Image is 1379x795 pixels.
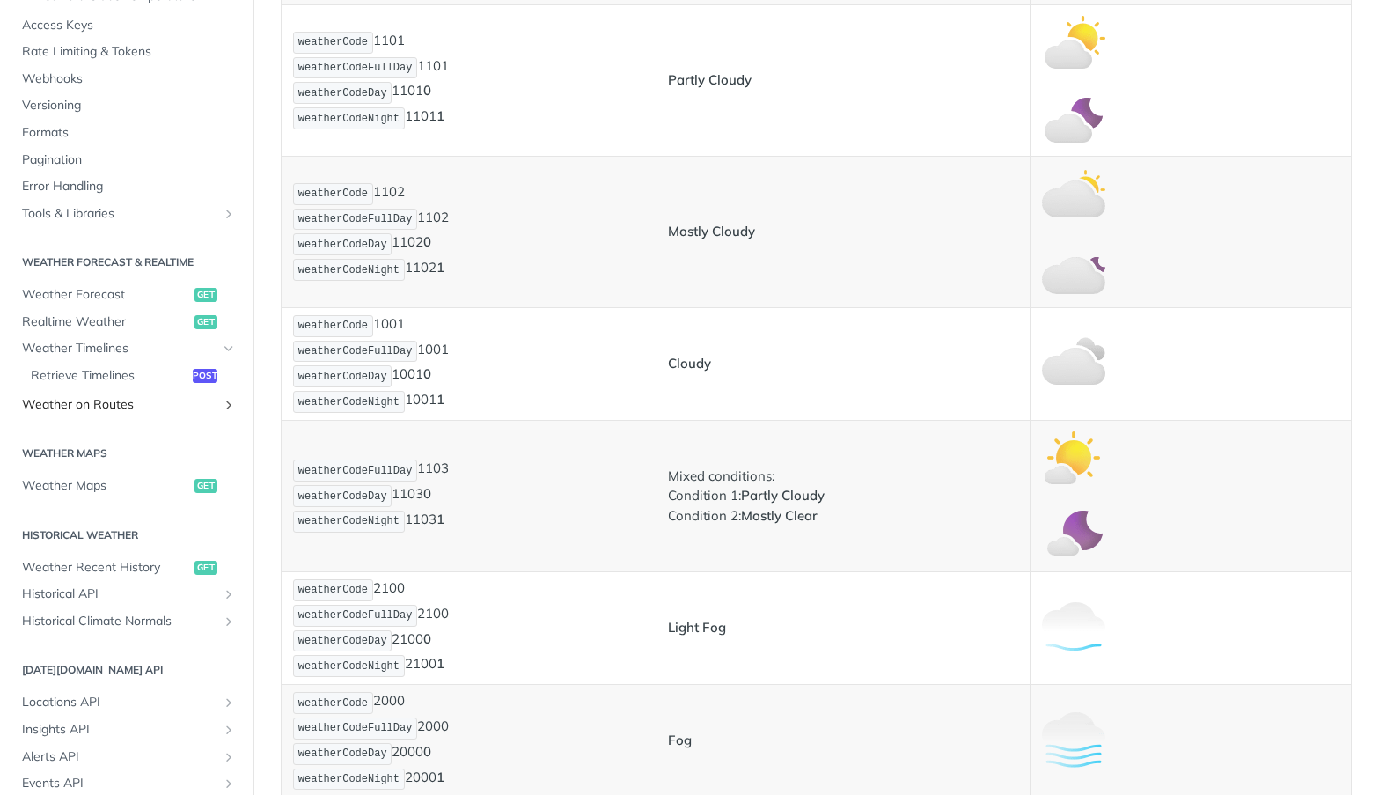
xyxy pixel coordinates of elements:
span: weatherCodeDay [298,490,387,503]
a: Rate Limiting & Tokens [13,39,240,65]
img: mostly_cloudy_day [1042,162,1105,225]
span: Expand image [1042,354,1105,371]
span: get [194,288,217,302]
p: 1001 1001 1001 1001 [293,313,644,415]
span: weatherCodeDay [298,635,387,647]
p: Mixed conditions: Condition 1: Condition 2: [668,467,1019,526]
a: Realtime Weatherget [13,309,240,335]
span: Historical Climate Normals [22,613,217,630]
a: Versioning [13,92,240,119]
strong: 0 [423,630,431,647]
h2: Weather Maps [13,445,240,461]
span: Expand image [1042,109,1105,126]
strong: Partly Cloudy [741,487,825,504]
strong: Partly Cloudy [668,71,752,88]
a: Formats [13,120,240,146]
span: Retrieve Timelines [31,367,188,385]
button: Hide subpages for Weather Timelines [222,342,236,356]
a: Weather Mapsget [13,473,240,499]
strong: 1 [436,769,444,785]
span: Expand image [1042,33,1105,49]
span: weatherCode [298,188,368,200]
a: Alerts APIShow subpages for Alerts API [13,744,240,770]
span: weatherCodeFullDay [298,609,413,622]
span: weatherCodeDay [298,87,387,99]
span: Weather Forecast [22,286,190,304]
span: weatherCodeFullDay [298,62,413,74]
p: 2100 2100 2100 2100 [293,578,644,679]
span: weatherCodeNight [298,113,400,125]
img: partly_cloudy_night [1042,87,1105,151]
span: weatherCodeFullDay [298,345,413,357]
span: weatherCodeFullDay [298,465,413,477]
span: Access Keys [22,17,236,34]
span: Alerts API [22,748,217,766]
span: Expand image [1042,184,1105,201]
strong: 1 [436,260,444,276]
a: Weather TimelinesHide subpages for Weather Timelines [13,335,240,362]
strong: Mostly Cloudy [668,223,755,239]
a: Webhooks [13,66,240,92]
span: Historical API [22,585,217,603]
a: Historical APIShow subpages for Historical API [13,581,240,607]
span: Tools & Libraries [22,205,217,223]
a: Weather Forecastget [13,282,240,308]
span: weatherCodeFullDay [298,213,413,225]
span: Realtime Weather [22,313,190,331]
span: Weather Timelines [22,340,217,357]
span: Error Handling [22,178,236,195]
img: fog [1042,710,1105,773]
span: get [194,315,217,329]
p: 1101 1101 1101 1101 [293,30,644,131]
img: light_fog [1042,597,1105,660]
span: weatherCode [298,584,368,596]
strong: 1 [436,511,444,527]
span: weatherCodeNight [298,773,400,785]
strong: Cloudy [668,355,711,372]
span: Weather Maps [22,477,190,495]
span: get [194,561,217,575]
span: Expand image [1042,261,1105,277]
img: cloudy [1042,332,1105,395]
img: mostly_clear_night [1042,503,1105,566]
p: 2000 2000 2000 2000 [293,690,644,791]
span: Formats [22,124,236,142]
strong: 1 [436,108,444,125]
button: Show subpages for Historical API [222,587,236,601]
button: Show subpages for Insights API [222,723,236,737]
span: weatherCodeDay [298,239,387,251]
a: Pagination [13,147,240,173]
button: Show subpages for Locations API [222,696,236,710]
p: 1103 1103 1103 [293,458,644,534]
button: Show subpages for Alerts API [222,750,236,764]
span: post [193,369,217,383]
span: weatherCodeNight [298,660,400,673]
strong: 1 [436,392,444,409]
button: Show subpages for Tools & Libraries [222,207,236,221]
p: 1102 1102 1102 1102 [293,181,644,283]
span: Locations API [22,694,217,711]
strong: Mostly Clear [741,507,818,524]
span: Expand image [1042,525,1105,541]
strong: 0 [423,366,431,383]
span: Insights API [22,721,217,739]
span: weatherCode [298,320,368,332]
span: Weather Recent History [22,559,190,577]
button: Show subpages for Historical Climate Normals [222,615,236,629]
span: Rate Limiting & Tokens [22,43,236,61]
a: Insights APIShow subpages for Insights API [13,717,240,743]
span: Pagination [22,151,236,169]
h2: Weather Forecast & realtime [13,254,240,270]
span: Events API [22,775,217,792]
span: Versioning [22,97,236,114]
a: Retrieve Timelinespost [22,363,240,389]
span: weatherCodeNight [298,396,400,409]
span: weatherCodeDay [298,747,387,760]
img: mostly_cloudy_night [1042,239,1105,302]
strong: 0 [423,743,431,760]
span: weatherCodeFullDay [298,722,413,734]
button: Show subpages for Events API [222,777,236,791]
strong: 1 [436,656,444,673]
a: Locations APIShow subpages for Locations API [13,689,240,716]
span: get [194,479,217,493]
